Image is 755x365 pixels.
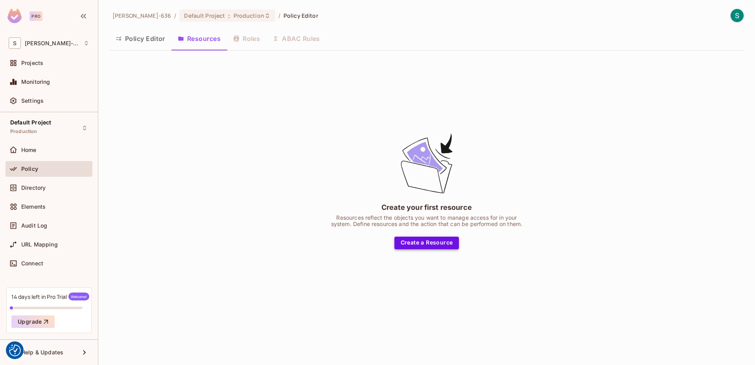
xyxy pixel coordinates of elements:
span: Default Project [10,119,51,126]
div: Pro [29,11,42,21]
img: Stine Nebsager [731,9,744,22]
span: Audit Log [21,222,47,229]
button: Create a Resource [394,237,459,249]
span: Connect [21,260,43,267]
span: Home [21,147,37,153]
span: S [9,37,21,49]
span: Workspace: Stine-636 [25,40,79,46]
div: Resources reflect the objects you want to manage access for in your system. Define resources and ... [328,215,525,227]
span: Elements [21,204,46,210]
span: Directory [21,185,46,191]
img: Revisit consent button [9,345,21,356]
span: Default Project [184,12,225,19]
span: Production [10,128,37,135]
span: Settings [21,98,44,104]
button: Upgrade [11,315,55,328]
button: Policy Editor [109,29,171,48]
span: Monitoring [21,79,50,85]
span: Projects [21,60,43,66]
img: SReyMgAAAABJRU5ErkJggg== [7,9,22,23]
li: / [174,12,176,19]
span: Help & Updates [21,349,63,356]
button: Resources [171,29,227,48]
div: Create your first resource [381,202,472,212]
span: Policy Editor [284,12,318,19]
div: 14 days left in Pro Trial [11,293,89,300]
span: Welcome! [68,293,89,300]
li: / [278,12,280,19]
span: the active workspace [112,12,171,19]
span: URL Mapping [21,241,58,248]
span: Policy [21,166,38,172]
span: : [228,13,230,19]
span: Production [234,12,264,19]
button: Consent Preferences [9,345,21,356]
